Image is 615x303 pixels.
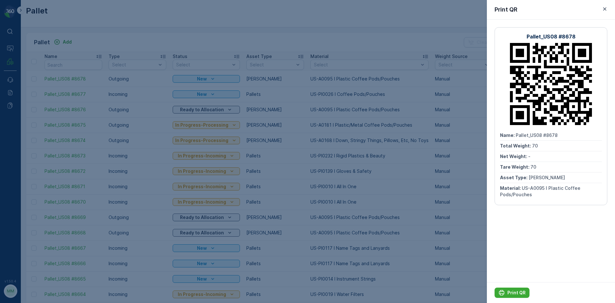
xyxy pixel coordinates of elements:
[532,143,538,148] span: 70
[500,132,516,138] span: Name :
[527,33,576,40] p: Pallet_US08 #8678
[500,175,529,180] span: Asset Type :
[495,5,517,14] p: Print QR
[500,185,522,191] span: Material :
[500,143,532,148] span: Total Weight :
[516,132,558,138] span: Pallet_US08 #8678
[529,175,565,180] span: [PERSON_NAME]
[500,154,528,159] span: Net Weight :
[495,288,529,298] button: Print QR
[500,185,582,197] span: US-A0095 I Plastic Coffee Pods/Pouches
[530,164,536,170] span: 70
[528,154,530,159] span: -
[500,164,530,170] span: Tare Weight :
[507,290,526,296] p: Print QR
